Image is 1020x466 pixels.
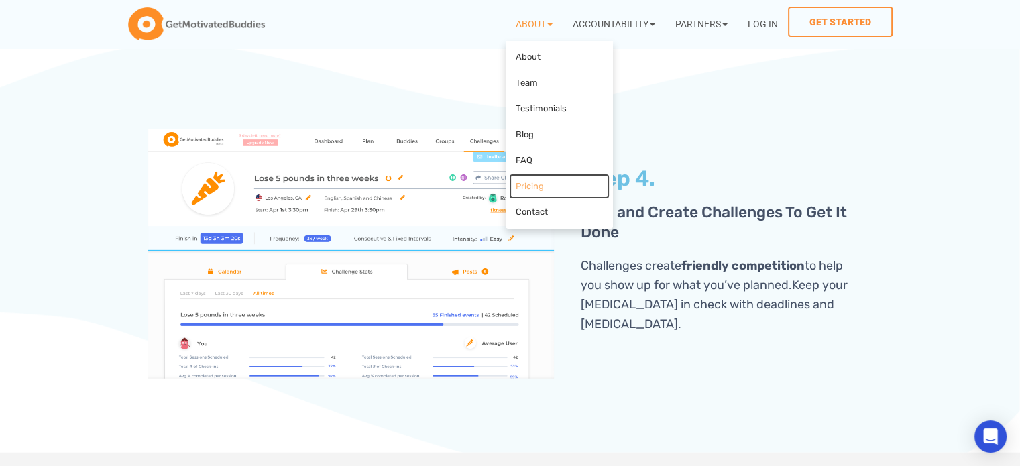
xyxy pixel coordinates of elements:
b: friendly competition [681,258,805,273]
a: Partners [665,7,738,41]
a: About [506,7,563,41]
img: challenge progress [148,129,554,379]
img: GetMotivatedBuddies [128,7,265,41]
a: Pricing [509,174,610,200]
a: FAQ [509,148,610,174]
a: Get Started [788,7,893,37]
a: Log In [738,7,788,41]
div: Open Intercom Messenger [974,420,1007,453]
a: Accountability [563,7,665,41]
a: About [509,44,610,70]
a: Contact [509,199,610,225]
a: Testimonials [509,96,610,122]
span: Keep your [MEDICAL_DATA] in check with deadlines and [MEDICAL_DATA]. [581,278,848,331]
p: Challenges create to help you show up for what you’ve planned. [581,256,879,334]
a: Blog [509,122,610,148]
a: Team [509,70,610,97]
